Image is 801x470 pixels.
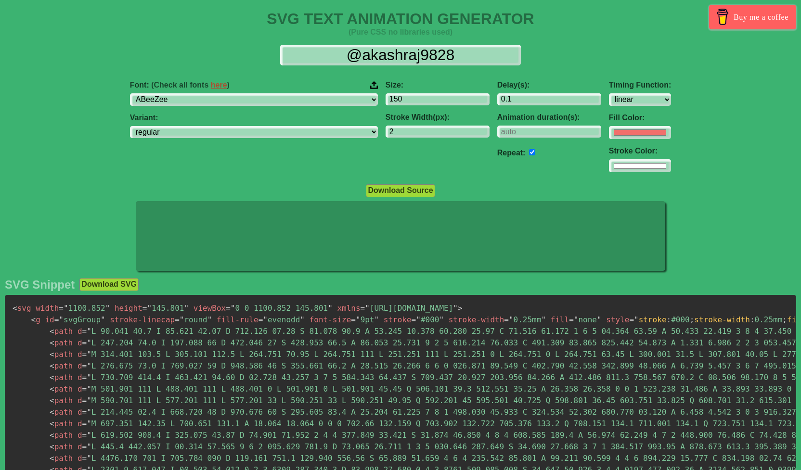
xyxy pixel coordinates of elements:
[597,315,602,324] span: "
[258,315,263,324] span: =
[184,304,189,313] span: "
[87,338,91,347] span: "
[361,304,365,313] span: =
[180,315,184,324] span: "
[87,361,91,370] span: "
[50,327,73,336] span: path
[59,304,110,313] span: 1100.852
[82,350,87,359] span: =
[667,315,672,324] span: :
[78,327,82,336] span: d
[384,315,412,324] span: stroke
[280,45,521,65] input: Input Text Here
[226,304,231,313] span: =
[231,304,235,313] span: "
[609,147,671,155] label: Stroke Color:
[449,315,504,324] span: stroke-width
[87,373,91,382] span: "
[50,338,73,347] span: path
[386,93,490,105] input: 100
[50,407,54,417] span: <
[82,431,87,440] span: =
[82,407,87,417] span: =
[78,442,82,451] span: d
[690,315,695,324] span: ;
[258,315,305,324] span: evenodd
[734,9,788,25] span: Buy me a coffee
[356,315,361,324] span: "
[78,373,82,382] span: d
[50,350,73,359] span: path
[714,9,731,25] img: Buy me a coffee
[130,81,230,89] span: Font:
[82,361,87,370] span: =
[82,327,87,336] span: =
[370,81,378,89] img: Upload your font
[78,361,82,370] span: d
[50,373,73,382] span: path
[194,304,226,313] span: viewBox
[639,315,667,324] span: stroke
[217,315,258,324] span: fill-rule
[87,454,91,463] span: "
[78,396,82,405] span: d
[386,126,490,138] input: 2px
[87,442,91,451] span: "
[50,442,73,451] span: path
[609,81,671,89] label: Timing Function:
[87,384,91,394] span: "
[50,407,73,417] span: path
[50,327,54,336] span: <
[87,350,91,359] span: "
[78,454,82,463] span: d
[147,304,152,313] span: "
[50,431,73,440] span: path
[50,419,73,428] span: path
[50,373,54,382] span: <
[366,184,435,197] button: Download Source
[87,431,91,440] span: "
[50,338,54,347] span: <
[609,114,671,122] label: Fill Color:
[207,315,212,324] span: "
[78,350,82,359] span: d
[13,304,17,313] span: <
[509,315,514,324] span: "
[412,315,444,324] span: #000
[79,278,139,291] button: Download SVG
[569,315,574,324] span: =
[337,304,360,313] span: xmlns
[82,419,87,428] span: =
[497,81,601,89] label: Delay(s):
[782,315,787,324] span: ;
[151,81,230,89] span: (Check all fonts )
[750,315,755,324] span: :
[263,315,268,324] span: "
[211,81,227,89] a: here
[130,114,378,122] label: Variant:
[82,454,87,463] span: =
[82,373,87,382] span: =
[36,304,59,313] span: width
[497,113,601,122] label: Animation duration(s):
[529,149,535,155] input: auto
[416,315,421,324] span: "
[709,5,796,29] a: Buy me a coffee
[361,304,458,313] span: [URL][DOMAIN_NAME]
[569,315,601,324] span: none
[78,431,82,440] span: d
[50,431,54,440] span: <
[64,304,68,313] span: "
[365,304,370,313] span: "
[5,278,75,292] h2: SVG Snippet
[375,315,379,324] span: "
[142,304,147,313] span: =
[82,384,87,394] span: =
[59,315,64,324] span: "
[175,315,180,324] span: =
[54,315,59,324] span: =
[574,315,579,324] span: "
[328,304,333,313] span: "
[82,442,87,451] span: =
[50,384,54,394] span: <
